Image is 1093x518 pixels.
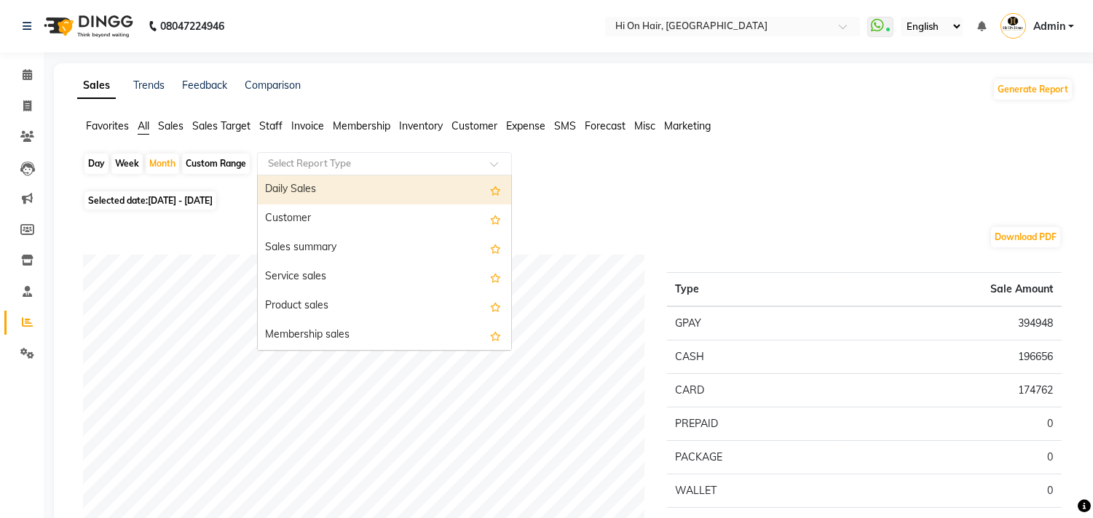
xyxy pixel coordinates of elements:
[291,119,324,132] span: Invoice
[667,306,844,340] td: GPAY
[258,263,511,292] div: Service sales
[994,79,1072,100] button: Generate Report
[843,474,1062,508] td: 0
[182,79,227,92] a: Feedback
[991,227,1060,247] button: Download PDF
[843,407,1062,441] td: 0
[148,195,213,206] span: [DATE] - [DATE]
[399,119,443,132] span: Inventory
[490,181,501,199] span: Add this report to Favorites List
[490,327,501,344] span: Add this report to Favorites List
[258,234,511,263] div: Sales summary
[664,119,711,132] span: Marketing
[1001,13,1026,39] img: Admin
[182,154,250,174] div: Custom Range
[843,273,1062,307] th: Sale Amount
[451,119,497,132] span: Customer
[258,175,511,204] div: Daily Sales
[37,6,137,47] img: logo
[667,273,844,307] th: Type
[843,306,1062,340] td: 394948
[667,407,844,441] td: PREPAID
[86,119,129,132] span: Favorites
[554,119,576,132] span: SMS
[133,79,165,92] a: Trends
[490,210,501,228] span: Add this report to Favorites List
[667,441,844,474] td: PACKAGE
[490,268,501,286] span: Add this report to Favorites List
[84,154,108,174] div: Day
[843,441,1062,474] td: 0
[84,191,216,210] span: Selected date:
[843,340,1062,374] td: 196656
[333,119,390,132] span: Membership
[245,79,301,92] a: Comparison
[138,119,149,132] span: All
[843,374,1062,407] td: 174762
[1033,19,1065,34] span: Admin
[667,474,844,508] td: WALLET
[192,119,250,132] span: Sales Target
[258,292,511,321] div: Product sales
[585,119,626,132] span: Forecast
[77,73,116,99] a: Sales
[490,298,501,315] span: Add this report to Favorites List
[158,119,184,132] span: Sales
[146,154,179,174] div: Month
[160,6,224,47] b: 08047224946
[634,119,655,132] span: Misc
[257,175,512,351] ng-dropdown-panel: Options list
[506,119,545,132] span: Expense
[490,239,501,257] span: Add this report to Favorites List
[667,374,844,407] td: CARD
[667,340,844,374] td: CASH
[259,119,283,132] span: Staff
[258,204,511,234] div: Customer
[111,154,143,174] div: Week
[258,321,511,350] div: Membership sales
